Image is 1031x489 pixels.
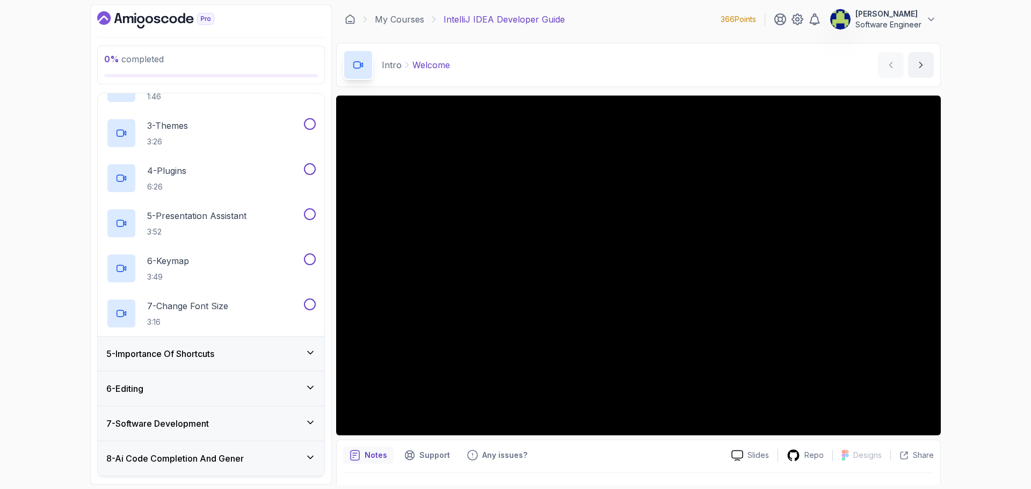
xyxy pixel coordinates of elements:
[778,449,832,462] a: Repo
[98,337,324,371] button: 5-Importance Of Shortcuts
[104,54,164,64] span: completed
[853,450,882,461] p: Designs
[147,272,189,282] p: 3:49
[890,450,934,461] button: Share
[855,9,921,19] p: [PERSON_NAME]
[147,119,188,132] p: 3 - Themes
[106,298,316,329] button: 7-Change Font Size3:16
[365,450,387,461] p: Notes
[106,118,316,148] button: 3-Themes3:26
[98,441,324,476] button: 8-Ai Code Completion And Gener
[106,253,316,283] button: 6-Keymap3:49
[106,208,316,238] button: 5-Presentation Assistant3:52
[106,163,316,193] button: 4-Plugins6:26
[147,181,186,192] p: 6:26
[375,13,424,26] a: My Courses
[336,96,941,435] iframe: 1 - Hi
[747,450,769,461] p: Slides
[97,11,239,28] a: Dashboard
[147,91,223,102] p: 1:46
[106,382,143,395] h3: 6 - Editing
[482,450,527,461] p: Any issues?
[147,254,189,267] p: 6 - Keymap
[830,9,936,30] button: user profile image[PERSON_NAME]Software Engineer
[830,9,851,30] img: user profile image
[147,136,188,147] p: 3:26
[106,452,244,465] h3: 8 - Ai Code Completion And Gener
[878,52,904,78] button: previous content
[345,14,355,25] a: Dashboard
[444,13,565,26] p: IntelliJ IDEA Developer Guide
[908,52,934,78] button: next content
[147,300,228,312] p: 7 - Change Font Size
[147,209,246,222] p: 5 - Presentation Assistant
[723,450,778,461] a: Slides
[147,227,246,237] p: 3:52
[804,450,824,461] p: Repo
[98,406,324,441] button: 7-Software Development
[855,19,921,30] p: Software Engineer
[147,164,186,177] p: 4 - Plugins
[104,54,119,64] span: 0 %
[106,347,214,360] h3: 5 - Importance Of Shortcuts
[398,447,456,464] button: Support button
[913,450,934,461] p: Share
[419,450,450,461] p: Support
[147,317,228,327] p: 3:16
[461,447,534,464] button: Feedback button
[382,59,402,71] p: Intro
[412,59,450,71] p: Welcome
[106,417,209,430] h3: 7 - Software Development
[721,14,756,25] p: 366 Points
[98,371,324,406] button: 6-Editing
[343,447,394,464] button: notes button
